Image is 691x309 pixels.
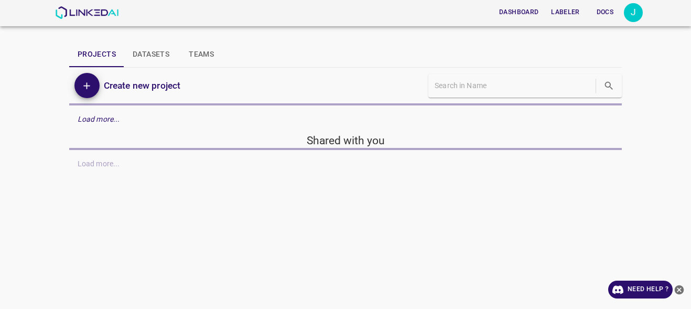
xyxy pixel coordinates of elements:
[598,75,620,97] button: search
[104,78,180,93] h6: Create new project
[69,110,622,129] div: Load more...
[100,78,180,93] a: Create new project
[69,133,622,148] h5: Shared with you
[55,6,118,19] img: LinkedAI
[74,73,100,98] button: Add
[588,4,622,21] button: Docs
[608,281,673,299] a: Need Help ?
[435,78,593,93] input: Search in Name
[124,42,178,67] button: Datasets
[624,3,643,22] button: Open settings
[547,4,584,21] button: Labeler
[545,2,586,23] a: Labeler
[495,4,543,21] button: Dashboard
[69,42,124,67] button: Projects
[493,2,545,23] a: Dashboard
[673,281,686,299] button: close-help
[586,2,624,23] a: Docs
[78,115,120,123] em: Load more...
[178,42,225,67] button: Teams
[624,3,643,22] div: J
